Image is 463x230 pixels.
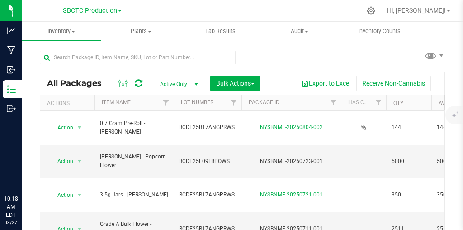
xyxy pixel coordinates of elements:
[47,78,111,88] span: All Packages
[326,95,341,110] a: Filter
[100,153,168,170] span: [PERSON_NAME] - Popcorn Flower
[49,189,74,201] span: Action
[74,189,85,201] span: select
[100,191,168,199] span: 3.5g Jars - [PERSON_NAME]
[340,22,419,41] a: Inventory Counts
[7,46,16,55] inline-svg: Manufacturing
[260,27,339,35] span: Audit
[7,26,16,35] inline-svg: Analytics
[392,191,426,199] span: 350
[387,7,446,14] span: Hi, [PERSON_NAME]!
[102,27,180,35] span: Plants
[392,157,426,166] span: 5000
[393,100,403,106] a: Qty
[249,99,279,105] a: Package ID
[179,157,236,166] span: BCDF25F09LBPOWS
[240,157,342,166] div: NYSBNMF-20250723-001
[210,76,260,91] button: Bulk Actions
[296,76,356,91] button: Export to Excel
[179,123,236,132] span: BCDF25B17ANGPRWS
[40,51,236,64] input: Search Package ID, Item Name, SKU, Lot or Part Number...
[22,22,101,41] a: Inventory
[392,123,426,132] span: 144
[49,121,74,134] span: Action
[179,191,236,199] span: BCDF25B17ANGPRWS
[180,22,260,41] a: Lab Results
[9,158,36,185] iframe: Resource center
[74,155,85,168] span: select
[260,124,323,130] a: NYSBNMF-20250804-002
[4,195,18,219] p: 10:18 AM EDT
[365,6,377,15] div: Manage settings
[7,104,16,113] inline-svg: Outbound
[4,219,18,226] p: 08/27
[102,99,131,105] a: Item Name
[47,100,91,106] div: Actions
[22,27,101,35] span: Inventory
[101,22,181,41] a: Plants
[341,95,386,111] th: Has COA
[7,85,16,94] inline-svg: Inventory
[193,27,248,35] span: Lab Results
[7,65,16,74] inline-svg: Inbound
[49,155,74,168] span: Action
[346,27,413,35] span: Inventory Counts
[371,95,386,110] a: Filter
[356,76,431,91] button: Receive Non-Cannabis
[74,121,85,134] span: select
[216,80,255,87] span: Bulk Actions
[100,119,168,136] span: 0.7 Gram Pre-Roll - [PERSON_NAME]
[181,99,213,105] a: Lot Number
[63,7,117,14] span: SBCTC Production
[159,95,174,110] a: Filter
[260,22,340,41] a: Audit
[260,192,323,198] a: NYSBNMF-20250721-001
[227,95,241,110] a: Filter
